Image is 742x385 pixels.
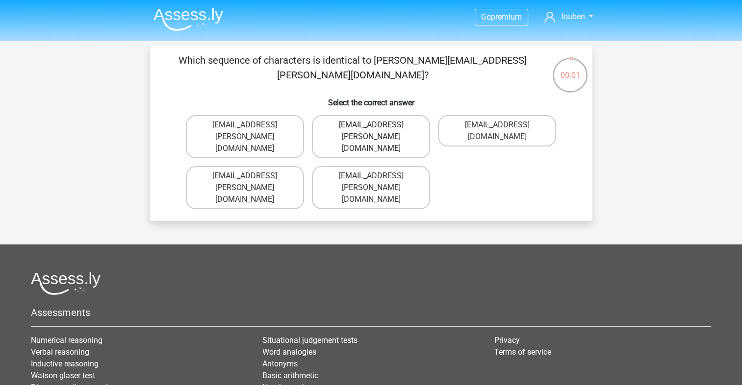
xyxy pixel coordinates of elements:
[31,307,711,318] h5: Assessments
[312,166,430,209] label: [EMAIL_ADDRESS][PERSON_NAME][DOMAIN_NAME]
[552,57,588,81] div: 00:01
[262,336,358,345] a: Situational judgement tests
[31,347,89,357] a: Verbal reasoning
[166,53,540,82] p: Which sequence of characters is identical to [PERSON_NAME][EMAIL_ADDRESS][PERSON_NAME][DOMAIN_NAME]?
[154,8,223,31] img: Assessly
[561,12,585,21] span: louben
[186,166,304,209] label: [EMAIL_ADDRESS][PERSON_NAME][DOMAIN_NAME]
[494,347,551,357] a: Terms of service
[262,347,316,357] a: Word analogies
[312,115,430,158] label: [EMAIL_ADDRESS][PERSON_NAME][DOMAIN_NAME]
[494,336,520,345] a: Privacy
[262,359,298,368] a: Antonyms
[491,12,522,22] span: premium
[540,11,596,23] a: louben
[31,371,95,380] a: Watson glaser test
[31,359,99,368] a: Inductive reasoning
[186,115,304,158] label: [EMAIL_ADDRESS][PERSON_NAME][DOMAIN_NAME]
[31,336,102,345] a: Numerical reasoning
[262,371,318,380] a: Basic arithmetic
[475,10,528,24] a: Gopremium
[31,272,101,295] img: Assessly logo
[438,115,556,146] label: [EMAIL_ADDRESS][DOMAIN_NAME]
[166,90,577,107] h6: Select the correct answer
[481,12,491,22] span: Go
